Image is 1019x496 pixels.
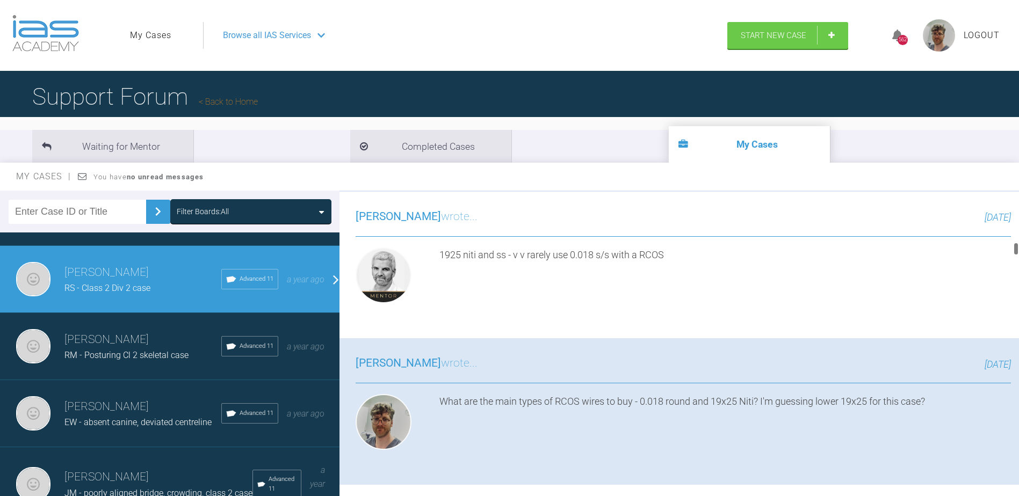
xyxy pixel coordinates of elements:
a: My Cases [130,28,171,42]
span: Browse all IAS Services [223,28,311,42]
strong: no unread messages [127,173,204,181]
span: RM - Posturing Cl 2 skeletal case [64,350,189,360]
a: Logout [964,28,1000,42]
h3: [PERSON_NAME] [64,398,221,416]
span: a year ago [287,409,324,419]
span: a year ago [287,341,324,352]
h3: [PERSON_NAME] [64,264,221,282]
h1: Support Forum [32,78,258,115]
img: Rohini Babber [16,329,50,363]
li: Completed Cases [350,130,511,163]
a: Start New Case [727,22,848,49]
span: [DATE] [985,211,1011,223]
span: a year ago [287,274,324,285]
img: logo-light.3e3ef733.png [12,15,79,52]
h3: wrote... [356,208,478,226]
span: [DATE] [985,359,1011,370]
span: My Cases [16,171,71,181]
div: Filter Boards: All [177,206,229,217]
span: Advanced 11 [240,409,273,418]
div: 562 [898,35,908,45]
span: EW - absent canine, deviated centreline [64,417,212,427]
input: Enter Case ID or Title [9,200,146,224]
img: Thomas Friar [356,394,411,450]
span: Advanced 11 [240,274,273,284]
span: Start New Case [741,31,806,40]
div: 1925 niti and ss - v v rarely use 0.018 s/s with a RCOS [439,247,1011,308]
span: You have [93,173,204,181]
span: RS - Class 2 Div 2 case [64,283,150,293]
img: profile.png [923,19,955,52]
li: My Cases [669,126,830,163]
span: [PERSON_NAME] [356,356,441,369]
div: What are the main types of RCOS wires to buy - 0.018 round and 19x25 Niti? I'm guessing lower 19x... [439,394,1011,454]
img: Ross Hobson [356,247,411,303]
h3: [PERSON_NAME] [64,468,252,486]
span: Advanced 11 [240,341,273,351]
img: chevronRight.28bd32b0.svg [149,203,167,220]
span: [PERSON_NAME] [356,210,441,223]
li: Waiting for Mentor [32,130,193,163]
span: Advanced 11 [269,475,297,494]
a: Back to Home [199,97,258,107]
img: Rohini Babber [16,396,50,431]
h3: wrote... [356,354,478,373]
img: Rohini Babber [16,262,50,296]
h3: [PERSON_NAME] [64,331,221,349]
